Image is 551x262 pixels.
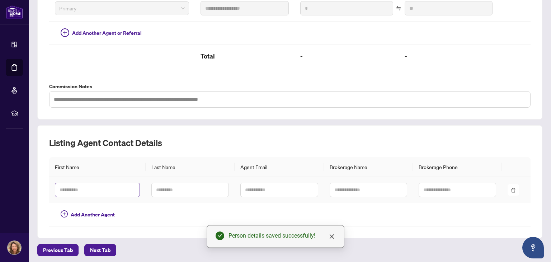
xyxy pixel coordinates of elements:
[235,157,324,177] th: Agent Email
[59,3,185,14] span: Primary
[49,137,531,149] h2: Listing Agent Contact Details
[49,157,146,177] th: First Name
[8,241,21,254] img: Profile Icon
[396,6,401,11] span: swap
[328,233,336,240] a: Close
[43,244,73,256] span: Previous Tab
[6,5,23,19] img: logo
[300,51,393,62] h2: -
[522,237,544,258] button: Open asap
[511,188,516,193] span: delete
[61,28,69,37] span: plus-circle
[216,231,224,240] span: check-circle
[90,244,110,256] span: Next Tab
[84,244,116,256] button: Next Tab
[201,51,288,62] h2: Total
[55,27,147,39] button: Add Another Agent or Referral
[49,83,531,90] label: Commission Notes
[71,211,115,219] span: Add Another Agent
[55,209,121,220] button: Add Another Agent
[37,244,79,256] button: Previous Tab
[405,51,493,62] h2: -
[229,231,335,240] div: Person details saved successfully!
[146,157,235,177] th: Last Name
[329,234,335,239] span: close
[413,157,502,177] th: Brokerage Phone
[72,29,142,37] span: Add Another Agent or Referral
[61,210,68,217] span: plus-circle
[324,157,413,177] th: Brokerage Name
